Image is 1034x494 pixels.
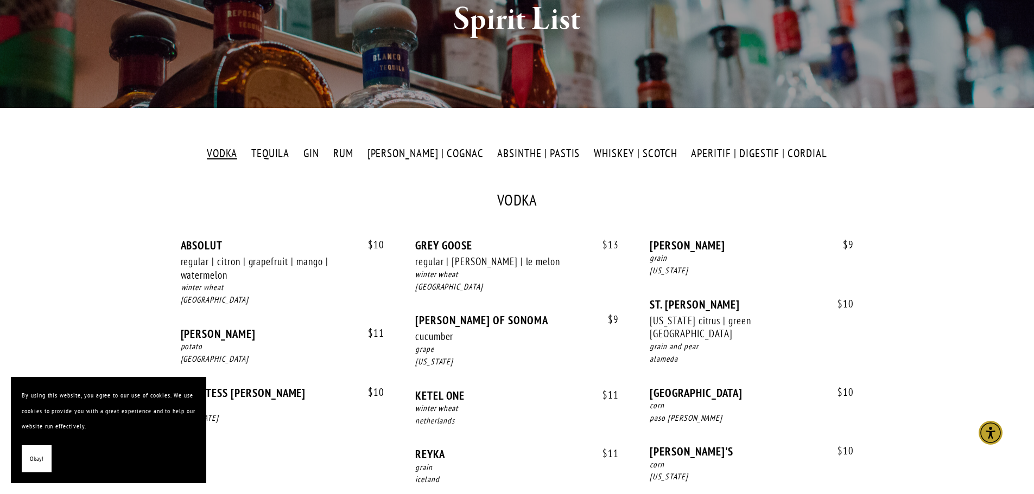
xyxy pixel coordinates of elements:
[415,313,619,327] div: [PERSON_NAME] OF SONOMA
[650,252,853,265] div: grain
[181,327,384,341] div: [PERSON_NAME]
[415,255,588,268] div: regular | [PERSON_NAME] | le melon
[650,353,853,365] div: alameda
[415,268,619,281] div: winter wheat
[686,146,833,162] label: APERITIF | DIGESTIF | CORDIAL
[415,239,619,252] div: GREY GOOSE
[602,388,608,401] span: $
[827,298,854,310] span: 10
[298,146,325,162] label: GIN
[827,445,854,457] span: 10
[832,239,854,251] span: 9
[838,386,843,399] span: $
[838,444,843,457] span: $
[181,281,384,294] div: winter wheat
[592,389,619,401] span: 11
[650,298,853,311] div: ST. [PERSON_NAME]
[201,2,834,37] h1: Spirit List
[181,255,353,281] div: regular | citron | grapefruit | mango | watermelon
[181,193,854,208] div: VODKA
[650,341,853,353] div: grain and pear
[368,238,373,251] span: $
[415,447,619,461] div: REYKA
[415,281,619,293] div: [GEOGRAPHIC_DATA]
[415,330,588,343] div: cucumber
[650,445,853,458] div: [PERSON_NAME]'S
[415,473,619,486] div: iceland
[415,356,619,368] div: [US_STATE]
[357,327,384,339] span: 11
[415,461,619,474] div: grain
[650,412,853,425] div: paso [PERSON_NAME]
[608,313,613,326] span: $
[650,239,853,252] div: [PERSON_NAME]
[827,386,854,399] span: 10
[201,146,243,162] label: VODKA
[368,386,373,399] span: $
[602,447,608,460] span: $
[492,146,586,162] label: ABSINTHE | PASTIS
[979,421,1003,445] div: Accessibility Menu
[181,353,384,365] div: [GEOGRAPHIC_DATA]
[181,386,384,400] div: COUNTESS [PERSON_NAME]
[327,146,359,162] label: RUM
[357,386,384,399] span: 10
[30,451,43,467] span: Okay!
[181,400,384,412] div: potato
[602,238,608,251] span: $
[361,146,489,162] label: [PERSON_NAME] | COGNAC
[650,265,853,277] div: [US_STATE]
[650,400,853,412] div: corn
[11,377,206,483] section: Cookie banner
[650,459,853,471] div: corn
[415,343,619,356] div: grape
[22,445,52,473] button: Okay!
[415,402,619,415] div: winter wheat
[588,146,683,162] label: WHISKEY | SCOTCH
[368,326,373,339] span: $
[22,388,195,434] p: By using this website, you agree to our use of cookies. We use cookies to provide you with a grea...
[592,239,619,251] span: 13
[592,447,619,460] span: 11
[415,415,619,427] div: netherlands
[597,313,619,326] span: 9
[181,412,384,425] div: [US_STATE]
[650,471,853,483] div: [US_STATE]
[650,314,822,341] div: [US_STATE] citrus | green [GEOGRAPHIC_DATA]
[650,386,853,400] div: [GEOGRAPHIC_DATA]
[357,239,384,251] span: 10
[843,238,848,251] span: $
[415,389,619,402] div: KETEL ONE
[181,341,384,353] div: potato
[838,297,843,310] span: $
[181,239,384,252] div: ABSOLUT
[181,294,384,306] div: [GEOGRAPHIC_DATA]
[245,146,295,162] label: TEQUILA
